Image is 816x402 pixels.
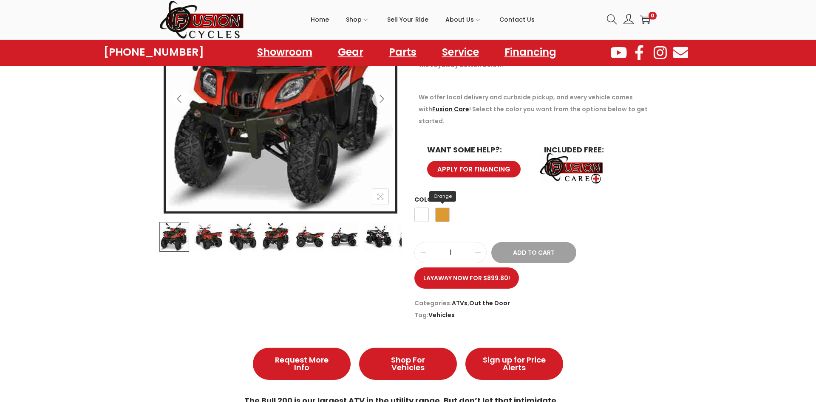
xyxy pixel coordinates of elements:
a: Service [433,42,487,62]
img: Product image [295,222,325,252]
label: Color [414,195,436,204]
span: APPLY FOR FINANCING [437,166,510,172]
nav: Primary navigation [244,0,601,39]
span: Home [311,9,329,30]
span: Sell Your Ride [387,9,428,30]
button: Add to Cart [491,242,576,263]
a: ATVs [452,299,467,307]
a: About Us [445,0,482,39]
img: Product image [193,222,223,252]
a: 0 [640,14,650,25]
a: Shop For Vehicles [359,348,457,380]
a: Parts [380,42,425,62]
input: Product quantity [415,247,486,259]
img: Product image [261,222,291,252]
img: Product image [397,222,427,252]
span: Shop [346,9,362,30]
a: Showroom [249,42,321,62]
a: Layaway now for $899.80! [414,267,519,289]
span: Request More Info [270,356,334,371]
a: APPLY FOR FINANCING [427,161,521,177]
a: Sign up for Price Alerts [465,348,563,380]
nav: Menu [249,42,565,62]
a: Request More Info [253,348,351,380]
button: Next [372,90,391,108]
img: Product image [329,222,359,252]
img: Product image [227,222,257,252]
a: Out the Door [469,299,510,307]
h6: INCLUDED FREE: [544,146,644,154]
span: Sign up for Price Alerts [482,356,546,371]
a: Fusion Care [432,105,469,113]
a: Home [311,0,329,39]
span: Orange [429,191,456,202]
button: Previous [170,90,189,108]
span: About Us [445,9,474,30]
p: We offer local delivery and curbside pickup, and every vehicle comes with ! Select the color you ... [419,91,652,127]
span: Tag: [414,309,657,321]
a: Contact Us [499,0,535,39]
span: Shop For Vehicles [376,356,440,371]
a: [PHONE_NUMBER] [104,46,204,58]
h6: WANT SOME HELP?: [427,146,527,154]
span: Categories: , [414,297,657,309]
img: Product image [363,222,393,252]
a: Financing [496,42,565,62]
a: Gear [329,42,372,62]
a: Sell Your Ride [387,0,428,39]
a: Vehicles [428,311,455,319]
span: Contact Us [499,9,535,30]
img: Product image [159,222,189,252]
a: Shop [346,0,370,39]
